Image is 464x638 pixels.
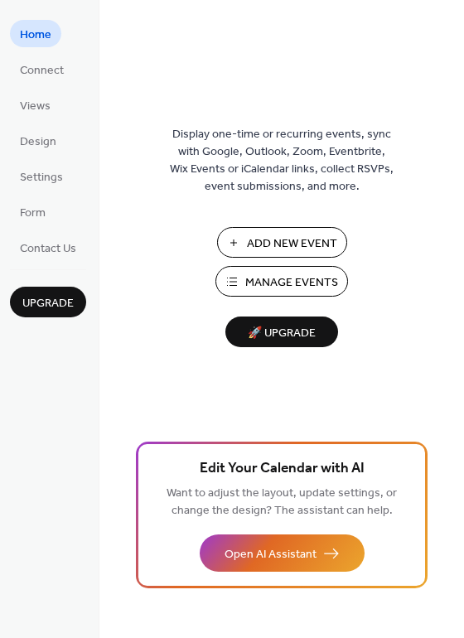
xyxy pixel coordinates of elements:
[20,169,63,186] span: Settings
[10,162,73,190] a: Settings
[245,274,338,292] span: Manage Events
[20,98,51,115] span: Views
[225,546,317,563] span: Open AI Assistant
[225,317,338,347] button: 🚀 Upgrade
[167,482,397,522] span: Want to adjust the layout, update settings, or change the design? The assistant can help.
[20,133,56,151] span: Design
[20,205,46,222] span: Form
[200,457,365,481] span: Edit Your Calendar with AI
[200,534,365,572] button: Open AI Assistant
[10,127,66,154] a: Design
[22,295,74,312] span: Upgrade
[10,20,61,47] a: Home
[10,234,86,261] a: Contact Us
[10,198,56,225] a: Form
[20,27,51,44] span: Home
[247,235,337,253] span: Add New Event
[20,62,64,80] span: Connect
[10,91,60,118] a: Views
[235,322,328,345] span: 🚀 Upgrade
[217,227,347,258] button: Add New Event
[10,56,74,83] a: Connect
[10,287,86,317] button: Upgrade
[20,240,76,258] span: Contact Us
[215,266,348,297] button: Manage Events
[170,126,394,196] span: Display one-time or recurring events, sync with Google, Outlook, Zoom, Eventbrite, Wix Events or ...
